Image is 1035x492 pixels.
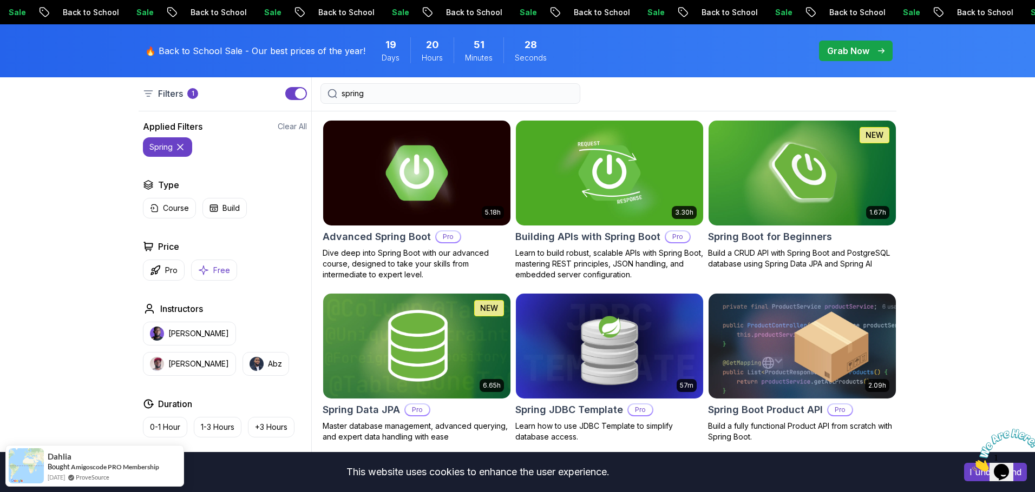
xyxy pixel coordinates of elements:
button: spring [143,137,192,157]
button: instructor imgAbz [243,352,289,376]
p: [PERSON_NAME] [168,358,229,369]
p: 🔥 Back to School Sale - Our best prices of the year! [145,44,365,57]
img: instructor img [150,357,164,371]
div: This website uses cookies to enhance the user experience. [8,460,948,484]
span: Seconds [515,52,547,63]
p: spring [149,142,173,152]
p: NEW [866,130,883,141]
h2: Applied Filters [143,120,202,133]
span: Days [382,52,399,63]
p: 57m [680,381,693,390]
h2: Instructors [160,302,203,315]
p: Master database management, advanced querying, and expert data handling with ease [323,421,511,442]
button: 0-1 Hour [143,417,187,437]
p: NEW [480,303,498,314]
p: Back to School [309,7,382,18]
p: +3 Hours [255,422,287,433]
a: ProveSource [76,473,109,482]
p: Back to School [53,7,127,18]
img: instructor img [250,357,264,371]
p: Sale [382,7,417,18]
p: 6.65h [483,381,501,390]
img: Spring JDBC Template card [516,294,703,398]
h2: Spring Boot Product API [708,402,823,417]
p: Sale [893,7,928,18]
p: Build a fully functional Product API from scratch with Spring Boot. [708,421,896,442]
h2: Price [158,240,179,253]
p: Build a CRUD API with Spring Boot and PostgreSQL database using Spring Data JPA and Spring AI [708,248,896,269]
p: Dive deep into Spring Boot with our advanced course, designed to take your skills from intermedia... [323,248,511,280]
button: instructor img[PERSON_NAME] [143,322,236,345]
p: Learn how to use JDBC Template to simplify database access. [515,421,704,442]
img: Spring Boot Product API card [709,294,896,398]
p: Filters [158,87,183,100]
button: Accept cookies [964,463,1027,481]
p: Pro [436,231,460,242]
button: 1-3 Hours [194,417,241,437]
p: Sale [765,7,800,18]
button: Free [191,260,237,281]
button: instructor img[PERSON_NAME] [143,352,236,376]
a: Spring Boot for Beginners card1.67hNEWSpring Boot for BeginnersBuild a CRUD API with Spring Boot ... [708,120,896,269]
p: Abz [268,358,282,369]
p: Grab Now [827,44,869,57]
p: Sale [127,7,161,18]
a: Amigoscode PRO Membership [71,463,159,471]
p: 1.67h [869,208,886,217]
span: 1 [4,4,9,14]
p: Pro [165,265,178,276]
h2: Type [158,178,179,191]
p: Free [213,265,230,276]
p: Build [222,203,240,214]
img: provesource social proof notification image [9,448,44,483]
img: Advanced Spring Boot card [323,121,510,225]
span: Bought [48,462,70,471]
p: 2.09h [868,381,886,390]
span: 20 Hours [426,37,439,52]
p: 3.30h [675,208,693,217]
h2: Duration [158,397,192,410]
img: Chat attention grabber [4,4,71,47]
p: 5.18h [485,208,501,217]
p: Back to School [820,7,893,18]
input: Search Java, React, Spring boot ... [342,88,573,99]
iframe: chat widget [968,424,1035,476]
p: Back to School [947,7,1021,18]
h2: Building APIs with Spring Boot [515,229,660,244]
a: Spring Data JPA card6.65hNEWSpring Data JPAProMaster database management, advanced querying, and ... [323,293,511,442]
p: Sale [638,7,672,18]
h2: Spring Boot for Beginners [708,229,832,244]
p: Pro [666,231,690,242]
p: Pro [628,404,652,415]
p: Learn to build robust, scalable APIs with Spring Boot, mastering REST principles, JSON handling, ... [515,248,704,280]
p: 0-1 Hour [150,422,180,433]
h2: Spring JDBC Template [515,402,623,417]
button: Build [202,198,247,218]
p: 1-3 Hours [201,422,234,433]
p: Back to School [181,7,254,18]
button: Clear All [278,121,307,132]
p: Pro [828,404,852,415]
p: Sale [254,7,289,18]
p: Pro [405,404,429,415]
button: Pro [143,260,185,281]
p: Back to School [564,7,638,18]
span: 51 Minutes [474,37,484,52]
h2: Spring Data JPA [323,402,400,417]
p: Back to School [436,7,510,18]
span: 28 Seconds [525,37,537,52]
p: Course [163,203,189,214]
img: Building APIs with Spring Boot card [516,121,703,225]
p: Back to School [692,7,765,18]
p: Sale [510,7,545,18]
button: Course [143,198,196,218]
p: [PERSON_NAME] [168,328,229,339]
a: Spring Boot Product API card2.09hSpring Boot Product APIProBuild a fully functional Product API f... [708,293,896,442]
span: [DATE] [48,473,65,482]
p: 1 [192,89,194,98]
span: Hours [422,52,443,63]
a: Spring JDBC Template card57mSpring JDBC TemplateProLearn how to use JDBC Template to simplify dat... [515,293,704,442]
a: Advanced Spring Boot card5.18hAdvanced Spring BootProDive deep into Spring Boot with our advanced... [323,120,511,280]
